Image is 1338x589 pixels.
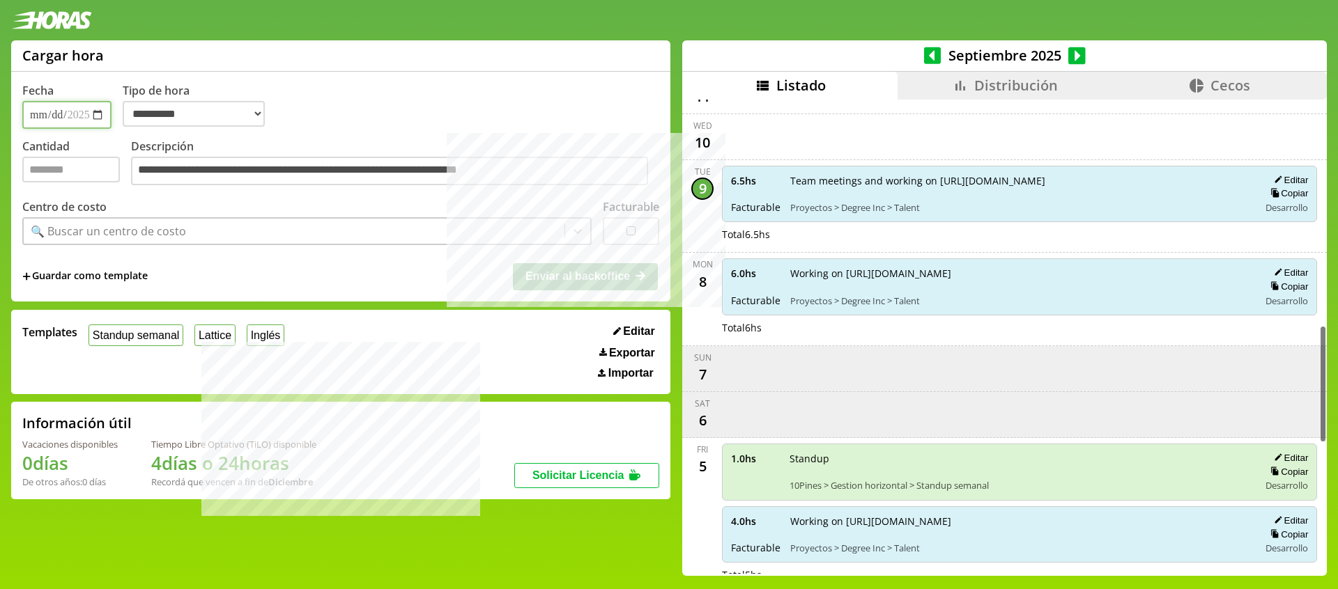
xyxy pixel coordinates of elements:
[1266,201,1308,214] span: Desarrollo
[22,157,120,182] input: Cantidad
[22,269,148,284] span: +Guardar como template
[268,476,313,488] b: Diciembre
[731,452,780,465] span: 1.0 hs
[693,258,713,270] div: Mon
[691,455,714,478] div: 5
[11,11,92,29] img: logotipo
[194,324,236,346] button: Lattice
[22,414,132,432] h2: Información útil
[697,443,708,455] div: Fri
[1210,76,1250,95] span: Cecos
[790,515,1249,528] span: Working on [URL][DOMAIN_NAME]
[89,324,183,346] button: Standup semanal
[22,476,118,488] div: De otros años: 0 días
[1266,294,1308,307] span: Desarrollo
[1266,479,1308,492] span: Desarrollo
[691,363,714,386] div: 7
[123,101,265,127] select: Tipo de hora
[722,228,1317,241] div: Total 6.5 hs
[731,201,780,214] span: Facturable
[722,321,1317,334] div: Total 6 hs
[22,46,104,65] h1: Cargar hora
[731,294,780,307] span: Facturable
[131,139,659,189] label: Descripción
[694,352,712,363] div: Sun
[731,174,780,187] span: 6.5 hs
[247,324,284,346] button: Inglés
[695,398,710,409] div: Sat
[941,46,1068,65] span: Septiembre 2025
[608,367,654,379] span: Importar
[682,100,1327,574] div: scrollable content
[31,223,186,239] div: 🔍 Buscar un centro de costo
[22,438,118,450] div: Vacaciones disponibles
[1266,187,1308,199] button: Copiar
[790,479,1249,492] span: 10Pines > Gestion horizontal > Standup semanal
[609,347,655,359] span: Exportar
[790,542,1249,554] span: Proyectos > Degree Inc > Talent
[514,463,659,488] button: Solicitar Licencia
[22,269,31,284] span: +
[691,132,714,154] div: 10
[731,267,780,280] span: 6.0 hs
[22,324,77,340] span: Templates
[790,294,1249,307] span: Proyectos > Degree Inc > Talent
[595,346,659,360] button: Exportar
[731,541,780,554] span: Facturable
[151,476,316,488] div: Recordá que vencen a fin de
[790,452,1249,465] span: Standup
[691,270,714,292] div: 8
[131,157,648,186] textarea: Descripción
[1270,267,1308,278] button: Editar
[1270,174,1308,186] button: Editar
[151,438,316,450] div: Tiempo Libre Optativo (TiLO) disponible
[151,450,316,476] h1: 4 días o 24 horas
[22,199,107,214] label: Centro de costo
[790,174,1249,187] span: Team meetings and working on [URL][DOMAIN_NAME]
[1266,281,1308,292] button: Copiar
[790,267,1249,280] span: Working on [URL][DOMAIN_NAME]
[691,178,714,200] div: 9
[722,568,1317,581] div: Total 5 hs
[22,139,131,189] label: Cantidad
[22,450,118,476] h1: 0 días
[790,201,1249,214] span: Proyectos > Degree Inc > Talent
[1266,466,1308,478] button: Copiar
[693,120,712,132] div: Wed
[776,76,826,95] span: Listado
[1270,515,1308,526] button: Editar
[731,515,780,528] span: 4.0 hs
[123,83,276,129] label: Tipo de hora
[695,166,711,178] div: Tue
[623,325,654,338] span: Editar
[1266,528,1308,540] button: Copiar
[1266,542,1308,554] span: Desarrollo
[22,83,54,98] label: Fecha
[609,324,659,338] button: Editar
[532,469,624,481] span: Solicitar Licencia
[1270,452,1308,464] button: Editar
[691,409,714,432] div: 6
[603,199,659,214] label: Facturable
[974,76,1058,95] span: Distribución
